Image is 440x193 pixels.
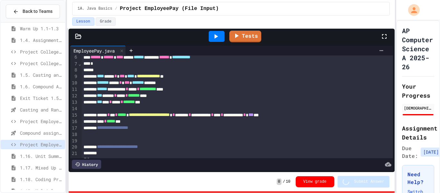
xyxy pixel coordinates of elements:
div: 6 [70,54,78,61]
div: My Account [401,3,421,17]
span: / [115,6,117,11]
div: History [72,160,101,169]
h2: Assignment Details [402,124,434,142]
div: 19 [70,138,78,144]
div: 22 [70,157,78,163]
button: View grade [296,176,334,187]
div: 13 [70,99,78,106]
div: 7 [70,61,78,67]
span: Fold line [78,61,81,66]
span: 1.5. Casting and Ranges of Values [20,72,62,78]
button: Grade [96,17,116,26]
h3: Need Help? [407,170,429,186]
span: 1.16. Unit Summary 1a (1.1-1.6) [20,153,62,159]
span: 1A. Java Basics [78,6,112,11]
div: EmployeePay.java [70,47,118,54]
span: Exit Ticket 1.5-1.6 [20,95,62,101]
div: 18 [70,131,78,138]
span: Project EmployeePay (File Input) [20,141,62,148]
div: 8 [70,67,78,73]
span: Project CollegeSearch (File Input) [20,60,62,67]
div: 9 [70,73,78,80]
div: 15 [70,112,78,119]
span: Compound assignment operators - Quiz [20,130,62,136]
span: 0 [277,179,282,185]
div: 21 [70,150,78,157]
span: Warm Up 1.1-1.3 [20,25,62,32]
div: 10 [70,80,78,86]
span: Project EmployeePay (File Input) [120,5,219,13]
span: Back to Teams [23,8,53,15]
a: Tests [229,31,261,42]
span: Submit Answer [354,179,385,184]
span: Project CollegeSearch [20,48,62,55]
span: 1.17. Mixed Up Code Practice 1.1-1.6 [20,164,62,171]
div: [DEMOGRAPHIC_DATA][PERSON_NAME] [404,105,432,111]
div: 16 [70,119,78,125]
h2: Your Progress [402,82,434,100]
span: / [283,179,285,184]
h1: AP Computer Science A 2025-26 [402,26,434,71]
div: 14 [70,106,78,112]
span: Due Date: [402,144,418,160]
span: 10 [286,179,290,184]
span: 1.18. Coding Practice 1a (1.1-1.6) [20,176,62,183]
div: 17 [70,125,78,131]
span: 1.4. Assignment and Input [20,37,62,43]
span: 1.6. Compound Assignment Operators [20,83,62,90]
button: Lesson [72,17,94,26]
div: 11 [70,86,78,93]
div: 20 [70,144,78,150]
span: Project EmployeePay [20,118,62,125]
div: 12 [70,93,78,99]
span: Casting and Ranges of variables - Quiz [20,106,62,113]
